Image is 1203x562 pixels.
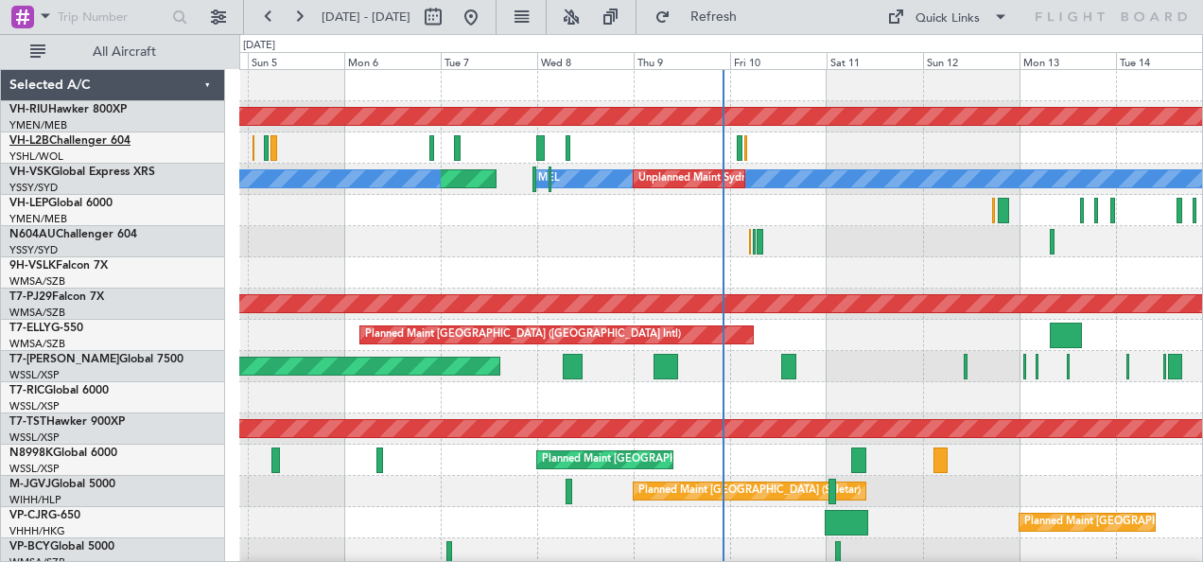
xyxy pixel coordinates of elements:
a: YSHL/WOL [9,149,63,164]
span: VP-BCY [9,541,50,553]
div: Planned Maint [GEOGRAPHIC_DATA] (Seletar) [638,477,861,505]
a: VH-VSKGlobal Express XRS [9,167,155,178]
a: WMSA/SZB [9,337,65,351]
span: VP-CJR [9,510,48,521]
span: VH-VSK [9,167,51,178]
a: VH-RIUHawker 800XP [9,104,127,115]
div: Wed 8 [537,52,634,69]
a: T7-ELLYG-550 [9,323,83,334]
span: T7-RIC [9,385,44,396]
a: T7-[PERSON_NAME]Global 7500 [9,354,183,365]
button: All Aircraft [21,37,205,67]
button: Quick Links [878,2,1018,32]
div: Planned Maint [GEOGRAPHIC_DATA] ([GEOGRAPHIC_DATA] Intl) [365,321,681,349]
span: Refresh [674,10,754,24]
div: Sun 12 [923,52,1020,69]
a: M-JGVJGlobal 5000 [9,479,115,490]
a: YMEN/MEB [9,212,67,226]
span: T7-ELLY [9,323,51,334]
div: Quick Links [915,9,980,28]
a: VP-BCYGlobal 5000 [9,541,114,553]
a: WMSA/SZB [9,306,65,320]
a: VH-L2BChallenger 604 [9,135,131,147]
span: VH-L2B [9,135,49,147]
a: N604AUChallenger 604 [9,229,137,240]
div: Mon 6 [344,52,441,69]
a: T7-TSTHawker 900XP [9,416,125,428]
div: Sat 11 [827,52,923,69]
span: 9H-VSLK [9,260,56,272]
input: Trip Number [58,3,166,31]
a: VH-LEPGlobal 6000 [9,198,113,209]
span: M-JGVJ [9,479,51,490]
a: N8998KGlobal 6000 [9,448,117,459]
span: T7-[PERSON_NAME] [9,354,119,365]
div: Tue 7 [441,52,537,69]
a: YSSY/SYD [9,181,58,195]
button: Refresh [646,2,759,32]
div: [DATE] [243,38,275,54]
div: Sun 5 [248,52,344,69]
a: WSSL/XSP [9,462,60,476]
div: Mon 13 [1020,52,1116,69]
a: YSSY/SYD [9,243,58,257]
span: T7-PJ29 [9,291,52,303]
a: VP-CJRG-650 [9,510,80,521]
span: N604AU [9,229,56,240]
span: VH-LEP [9,198,48,209]
div: MEL [538,165,560,193]
span: VH-RIU [9,104,48,115]
a: WSSL/XSP [9,368,60,382]
a: WIHH/HLP [9,493,61,507]
a: VHHH/HKG [9,524,65,538]
a: WMSA/SZB [9,274,65,289]
a: 9H-VSLKFalcon 7X [9,260,108,272]
div: Fri 10 [730,52,827,69]
a: WSSL/XSP [9,399,60,413]
span: All Aircraft [49,45,200,59]
span: T7-TST [9,416,46,428]
a: T7-PJ29Falcon 7X [9,291,104,303]
div: Planned Maint [GEOGRAPHIC_DATA] (Seletar) [542,446,764,474]
a: T7-RICGlobal 6000 [9,385,109,396]
a: YMEN/MEB [9,118,67,132]
div: Thu 9 [634,52,730,69]
a: WSSL/XSP [9,430,60,445]
span: [DATE] - [DATE] [322,9,410,26]
div: Unplanned Maint Sydney ([PERSON_NAME] Intl) [638,165,871,193]
span: N8998K [9,448,53,459]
